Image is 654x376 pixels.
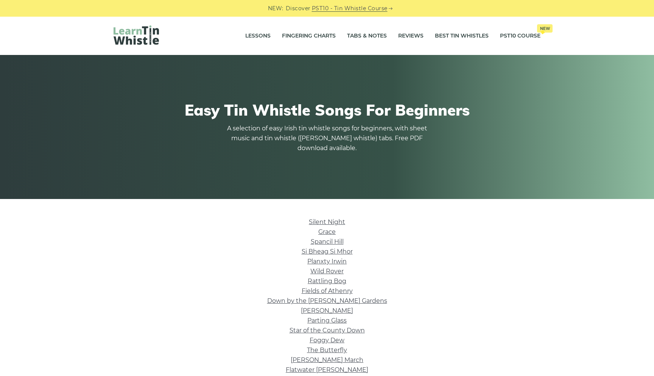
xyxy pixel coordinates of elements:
[307,258,347,265] a: Planxty Irwin
[398,27,424,45] a: Reviews
[290,327,365,334] a: Star of the County Down
[267,297,387,304] a: Down by the [PERSON_NAME] Gardens
[500,27,540,45] a: PST10 CourseNew
[282,27,336,45] a: Fingering Charts
[245,27,271,45] a: Lessons
[310,337,344,344] a: Foggy Dew
[347,27,387,45] a: Tabs & Notes
[435,27,489,45] a: Best Tin Whistles
[286,366,368,373] a: Flatwater [PERSON_NAME]
[318,228,336,235] a: Grace
[537,24,553,33] span: New
[301,307,353,314] a: [PERSON_NAME]
[114,25,159,45] img: LearnTinWhistle.com
[114,101,540,119] h1: Easy Tin Whistle Songs For Beginners
[309,218,345,226] a: Silent Night
[302,287,353,295] a: Fields of Athenry
[291,356,363,363] a: [PERSON_NAME] March
[310,268,344,275] a: Wild Rover
[302,248,353,255] a: Si­ Bheag Si­ Mhor
[311,238,344,245] a: Spancil Hill
[307,317,347,324] a: Parting Glass
[225,124,429,153] p: A selection of easy Irish tin whistle songs for beginners, with sheet music and tin whistle ([PER...
[308,277,346,285] a: Rattling Bog
[307,346,347,354] a: The Butterfly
